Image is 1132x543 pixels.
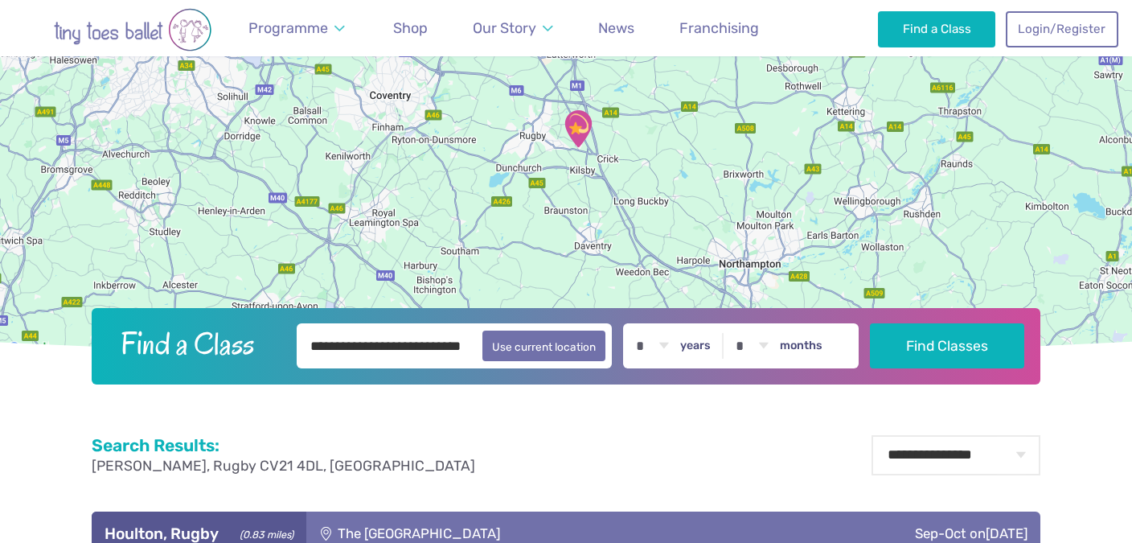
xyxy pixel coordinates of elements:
span: Our Story [473,19,536,36]
h2: Search Results: [92,435,475,456]
a: Find a Class [878,11,996,47]
a: Franchising [672,10,766,47]
button: Use current location [482,331,605,361]
span: Programme [248,19,328,36]
h2: Find a Class [108,323,286,364]
span: Franchising [679,19,759,36]
a: Shop [386,10,435,47]
p: [PERSON_NAME], Rugby CV21 4DL, [GEOGRAPHIC_DATA] [92,456,475,476]
button: Find Classes [870,323,1025,368]
a: Open this area in Google Maps (opens a new window) [4,339,57,360]
small: (0.83 miles) [235,524,293,541]
img: tiny toes ballet [20,8,245,51]
a: Login/Register [1006,11,1118,47]
div: The Barn Community Centre [558,109,598,149]
label: years [680,339,711,353]
img: Google [4,339,57,360]
span: News [598,19,634,36]
span: [DATE] [986,525,1027,541]
a: Our Story [466,10,560,47]
label: months [780,339,822,353]
span: Shop [393,19,428,36]
a: Programme [241,10,352,47]
a: News [591,10,642,47]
